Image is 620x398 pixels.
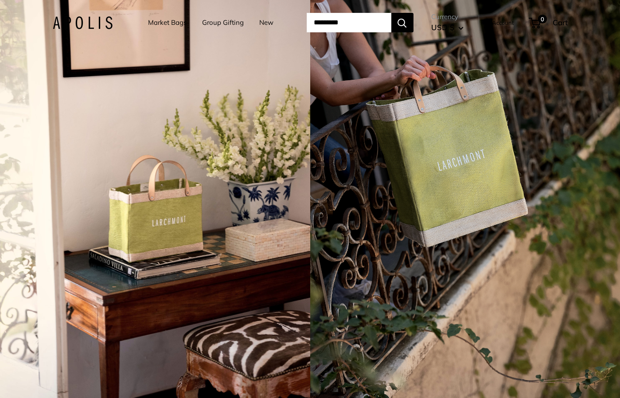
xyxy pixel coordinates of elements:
[538,15,546,23] span: 0
[53,16,113,29] img: Apolis
[553,18,568,27] span: Cart
[530,16,568,30] a: 0 Cart
[202,16,244,29] a: Group Gifting
[148,16,187,29] a: Market Bags
[391,13,413,32] button: Search
[431,23,454,32] span: USD $
[431,11,464,23] span: Currency
[259,16,273,29] a: New
[431,20,464,35] button: USD $
[307,13,391,32] input: Search...
[483,17,514,28] a: My Account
